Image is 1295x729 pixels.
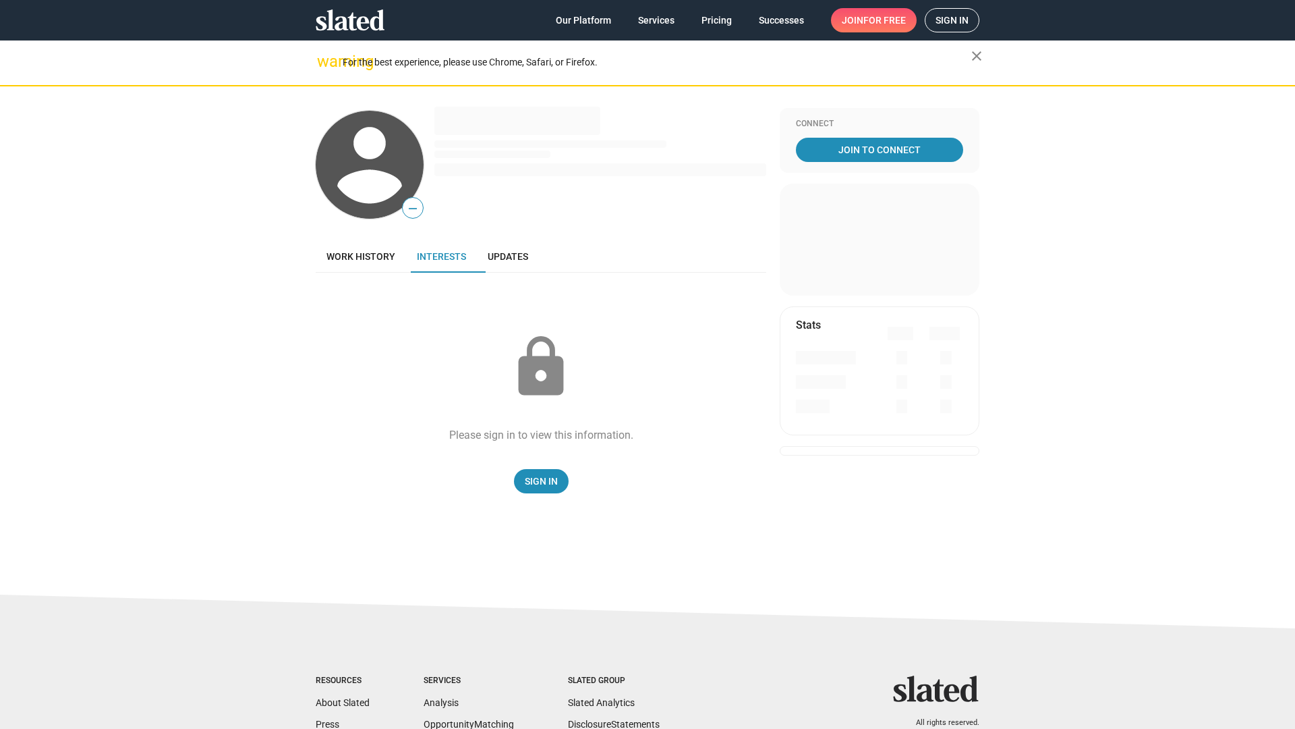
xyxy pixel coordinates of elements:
[507,333,575,401] mat-icon: lock
[831,8,917,32] a: Joinfor free
[701,8,732,32] span: Pricing
[316,676,370,686] div: Resources
[316,240,406,273] a: Work history
[545,8,622,32] a: Our Platform
[925,8,979,32] a: Sign in
[796,119,963,130] div: Connect
[326,251,395,262] span: Work history
[796,138,963,162] a: Join To Connect
[477,240,539,273] a: Updates
[417,251,466,262] span: Interests
[406,240,477,273] a: Interests
[449,428,633,442] div: Please sign in to view this information.
[799,138,960,162] span: Join To Connect
[568,697,635,708] a: Slated Analytics
[638,8,674,32] span: Services
[514,469,569,493] a: Sign In
[759,8,804,32] span: Successes
[403,200,423,217] span: —
[424,676,514,686] div: Services
[317,53,333,70] mat-icon: warning
[568,676,660,686] div: Slated Group
[556,8,611,32] span: Our Platform
[424,697,459,708] a: Analysis
[627,8,685,32] a: Services
[796,318,821,332] mat-card-title: Stats
[691,8,743,32] a: Pricing
[969,48,985,64] mat-icon: close
[842,8,906,32] span: Join
[343,53,971,72] div: For the best experience, please use Chrome, Safari, or Firefox.
[525,469,558,493] span: Sign In
[936,9,969,32] span: Sign in
[488,251,528,262] span: Updates
[863,8,906,32] span: for free
[748,8,815,32] a: Successes
[316,697,370,708] a: About Slated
